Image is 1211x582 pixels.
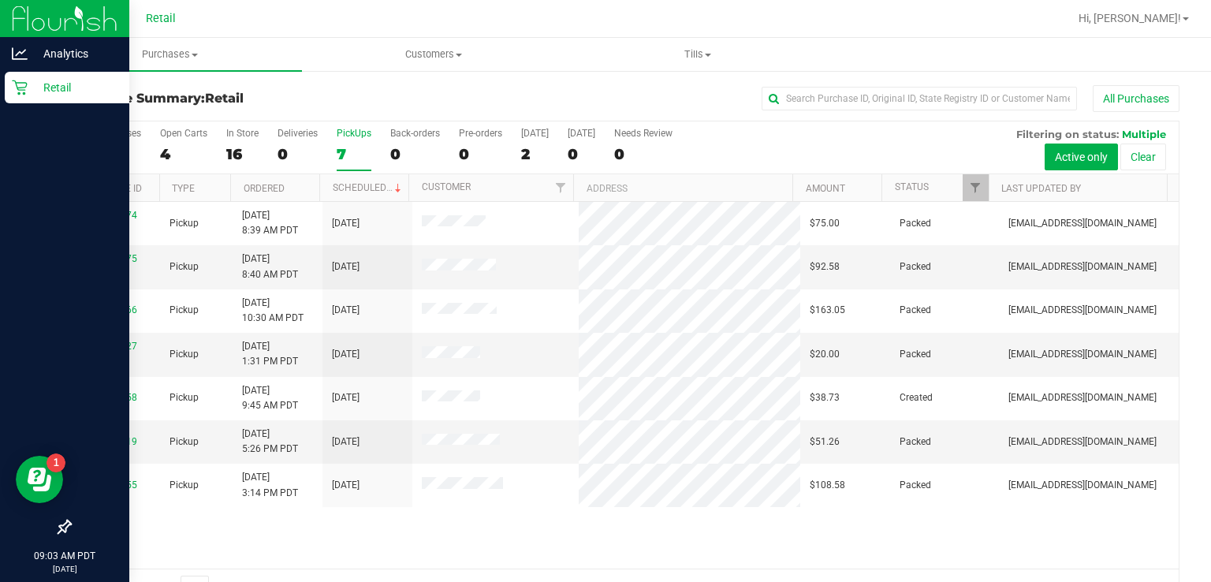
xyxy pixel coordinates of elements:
div: 0 [459,145,502,163]
div: 2 [521,145,549,163]
div: Deliveries [278,128,318,139]
span: [DATE] [332,478,360,493]
span: Pickup [170,347,199,362]
button: Clear [1120,144,1166,170]
span: Tills [567,47,829,62]
span: Packed [900,303,931,318]
span: [EMAIL_ADDRESS][DOMAIN_NAME] [1008,303,1157,318]
span: Pickup [170,478,199,493]
div: 7 [337,145,371,163]
span: [DATE] 1:31 PM PDT [242,339,298,369]
span: [DATE] [332,390,360,405]
div: [DATE] [568,128,595,139]
div: 16 [226,145,259,163]
div: 0 [568,145,595,163]
span: [EMAIL_ADDRESS][DOMAIN_NAME] [1008,216,1157,231]
p: [DATE] [7,563,122,575]
span: [EMAIL_ADDRESS][DOMAIN_NAME] [1008,390,1157,405]
div: 0 [390,145,440,163]
span: Packed [900,478,931,493]
div: 0 [278,145,318,163]
a: Customers [302,38,566,71]
span: [DATE] 8:39 AM PDT [242,208,298,238]
span: [DATE] [332,303,360,318]
h3: Purchase Summary: [69,91,439,106]
span: $51.26 [810,435,840,450]
span: $108.58 [810,478,845,493]
div: [DATE] [521,128,549,139]
span: Pickup [170,390,199,405]
span: Purchases [38,47,302,62]
span: $92.58 [810,259,840,274]
div: In Store [226,128,259,139]
span: [EMAIL_ADDRESS][DOMAIN_NAME] [1008,347,1157,362]
span: Packed [900,216,931,231]
a: Type [172,183,195,194]
span: $163.05 [810,303,845,318]
a: Customer [422,181,471,192]
div: Needs Review [614,128,673,139]
a: Ordered [244,183,285,194]
span: [DATE] [332,259,360,274]
p: Retail [28,78,122,97]
inline-svg: Analytics [12,46,28,62]
span: Pickup [170,216,199,231]
span: Packed [900,435,931,450]
span: [DATE] 9:45 AM PDT [242,383,298,413]
div: Open Carts [160,128,207,139]
a: Tills [566,38,830,71]
button: All Purchases [1093,85,1179,112]
a: Amount [806,183,845,194]
div: 4 [160,145,207,163]
span: $38.73 [810,390,840,405]
span: Filtering on status: [1016,128,1119,140]
div: PickUps [337,128,371,139]
span: [EMAIL_ADDRESS][DOMAIN_NAME] [1008,259,1157,274]
a: Purchases [38,38,302,71]
span: Pickup [170,303,199,318]
span: [DATE] 5:26 PM PDT [242,427,298,457]
a: Filter [963,174,989,201]
div: 0 [614,145,673,163]
button: Active only [1045,144,1118,170]
span: Hi, [PERSON_NAME]! [1079,12,1181,24]
span: Pickup [170,435,199,450]
div: Pre-orders [459,128,502,139]
span: Multiple [1122,128,1166,140]
span: Packed [900,347,931,362]
span: [EMAIL_ADDRESS][DOMAIN_NAME] [1008,435,1157,450]
div: Back-orders [390,128,440,139]
span: Retail [205,91,244,106]
span: Packed [900,259,931,274]
span: Created [900,390,933,405]
span: [DATE] 10:30 AM PDT [242,296,304,326]
inline-svg: Retail [12,80,28,95]
input: Search Purchase ID, Original ID, State Registry ID or Customer Name... [762,87,1077,110]
span: Pickup [170,259,199,274]
a: Last Updated By [1001,183,1081,194]
span: [DATE] [332,347,360,362]
iframe: Resource center unread badge [47,453,65,472]
span: $20.00 [810,347,840,362]
span: Customers [303,47,565,62]
p: 09:03 AM PDT [7,549,122,563]
th: Address [573,174,792,202]
span: Retail [146,12,176,25]
span: [DATE] [332,435,360,450]
iframe: Resource center [16,456,63,503]
p: Analytics [28,44,122,63]
span: [DATE] 8:40 AM PDT [242,252,298,282]
a: Status [895,181,929,192]
span: [DATE] [332,216,360,231]
span: $75.00 [810,216,840,231]
span: [DATE] 3:14 PM PDT [242,470,298,500]
a: Scheduled [333,182,404,193]
a: Filter [547,174,573,201]
span: [EMAIL_ADDRESS][DOMAIN_NAME] [1008,478,1157,493]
